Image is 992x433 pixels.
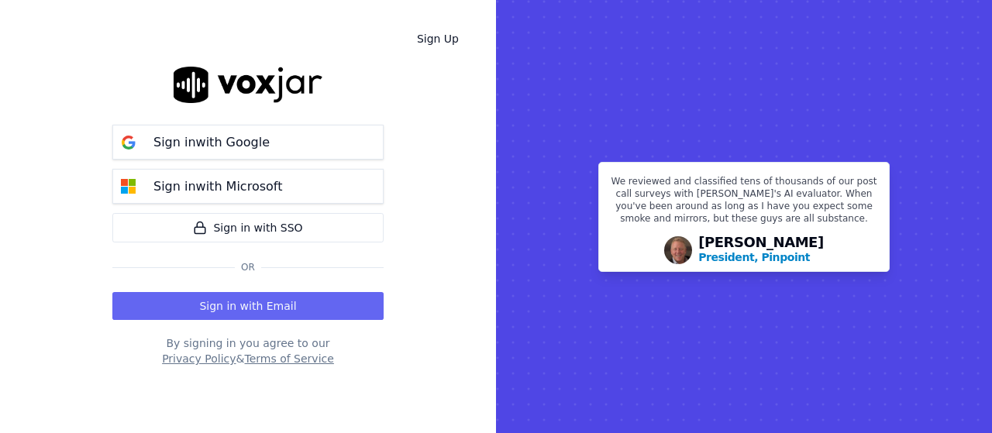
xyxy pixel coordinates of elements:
p: Sign in with Microsoft [153,177,282,196]
img: logo [174,67,322,103]
button: Sign in with Email [112,292,384,320]
img: Avatar [664,236,692,264]
button: Privacy Policy [162,351,236,366]
div: [PERSON_NAME] [698,235,824,265]
img: google Sign in button [113,127,144,158]
button: Terms of Service [244,351,333,366]
a: Sign in with SSO [112,213,384,242]
p: Sign in with Google [153,133,270,152]
a: Sign Up [405,25,471,53]
img: microsoft Sign in button [113,171,144,202]
span: Or [235,261,261,273]
p: We reviewed and classified tens of thousands of our post call surveys with [PERSON_NAME]'s AI eva... [608,175,880,231]
div: By signing in you agree to our & [112,335,384,366]
button: Sign inwith Microsoft [112,169,384,204]
p: President, Pinpoint [698,249,810,265]
button: Sign inwith Google [112,125,384,160]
